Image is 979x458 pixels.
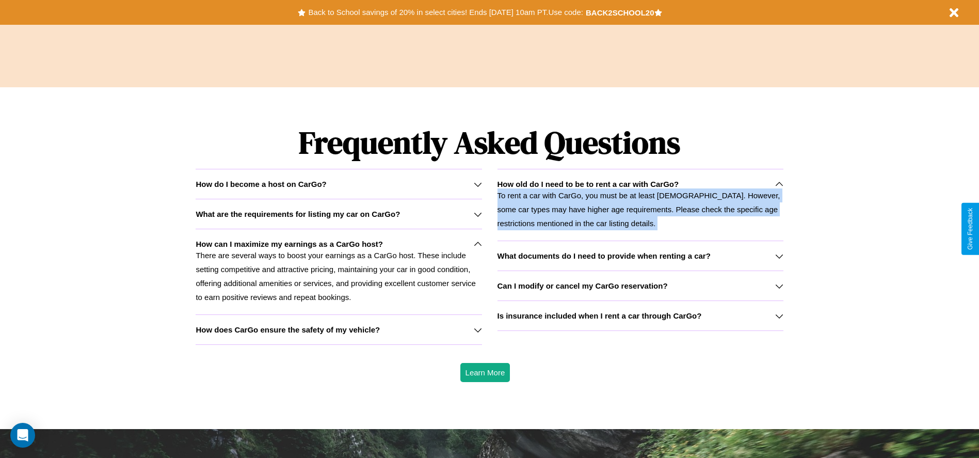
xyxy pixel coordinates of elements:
[497,311,702,320] h3: Is insurance included when I rent a car through CarGo?
[497,180,679,188] h3: How old do I need to be to rent a car with CarGo?
[196,116,783,169] h1: Frequently Asked Questions
[196,210,400,218] h3: What are the requirements for listing my car on CarGo?
[196,180,326,188] h3: How do I become a host on CarGo?
[306,5,585,20] button: Back to School savings of 20% in select cities! Ends [DATE] 10am PT.Use code:
[10,423,35,448] div: Open Intercom Messenger
[586,8,654,17] b: BACK2SCHOOL20
[497,188,783,230] p: To rent a car with CarGo, you must be at least [DEMOGRAPHIC_DATA]. However, some car types may ha...
[460,363,510,382] button: Learn More
[196,240,383,248] h3: How can I maximize my earnings as a CarGo host?
[967,208,974,250] div: Give Feedback
[196,248,482,304] p: There are several ways to boost your earnings as a CarGo host. These include setting competitive ...
[497,251,711,260] h3: What documents do I need to provide when renting a car?
[497,281,668,290] h3: Can I modify or cancel my CarGo reservation?
[196,325,380,334] h3: How does CarGo ensure the safety of my vehicle?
